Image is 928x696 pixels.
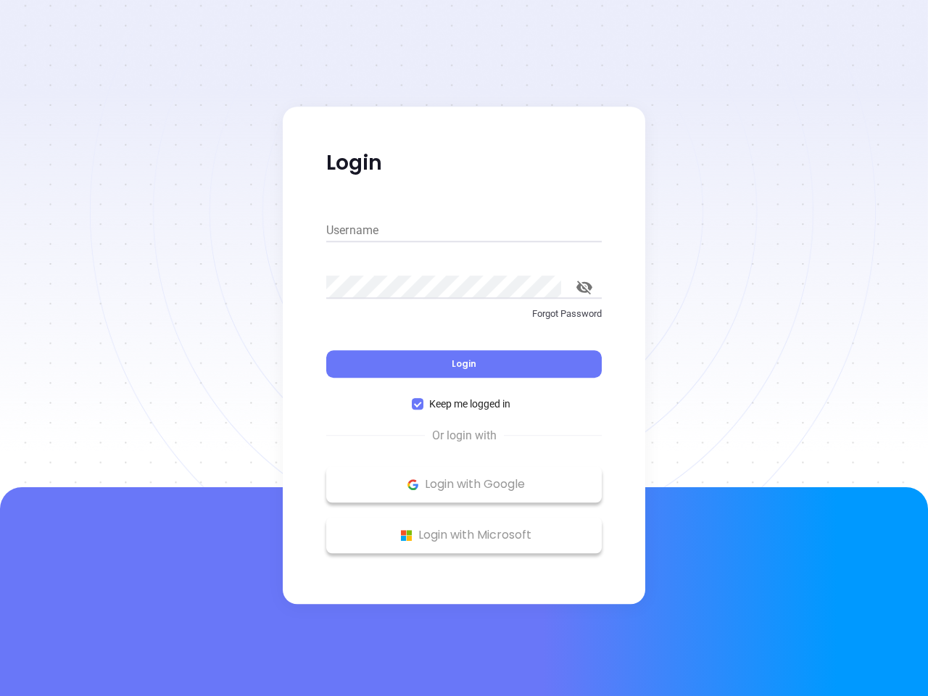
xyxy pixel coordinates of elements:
p: Login [326,150,602,176]
p: Login with Microsoft [333,524,594,546]
button: Login [326,350,602,378]
img: Google Logo [404,476,422,494]
p: Forgot Password [326,307,602,321]
button: toggle password visibility [567,270,602,304]
a: Forgot Password [326,307,602,333]
img: Microsoft Logo [397,526,415,544]
p: Login with Google [333,473,594,495]
span: Login [452,357,476,370]
span: Keep me logged in [423,396,516,412]
button: Google Logo Login with Google [326,466,602,502]
span: Or login with [425,427,504,444]
button: Microsoft Logo Login with Microsoft [326,517,602,553]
